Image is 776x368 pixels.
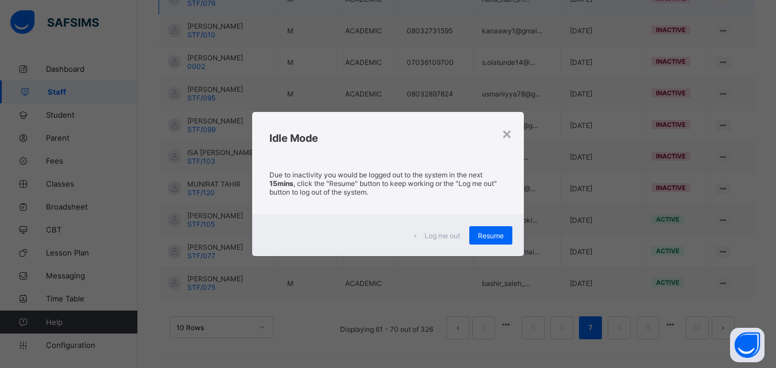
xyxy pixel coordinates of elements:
[269,132,507,144] h2: Idle Mode
[478,231,504,240] span: Resume
[424,231,460,240] span: Log me out
[269,171,507,196] p: Due to inactivity you would be logged out to the system in the next , click the "Resume" button t...
[269,179,294,188] strong: 15mins
[730,328,765,362] button: Open asap
[501,123,512,143] div: ×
